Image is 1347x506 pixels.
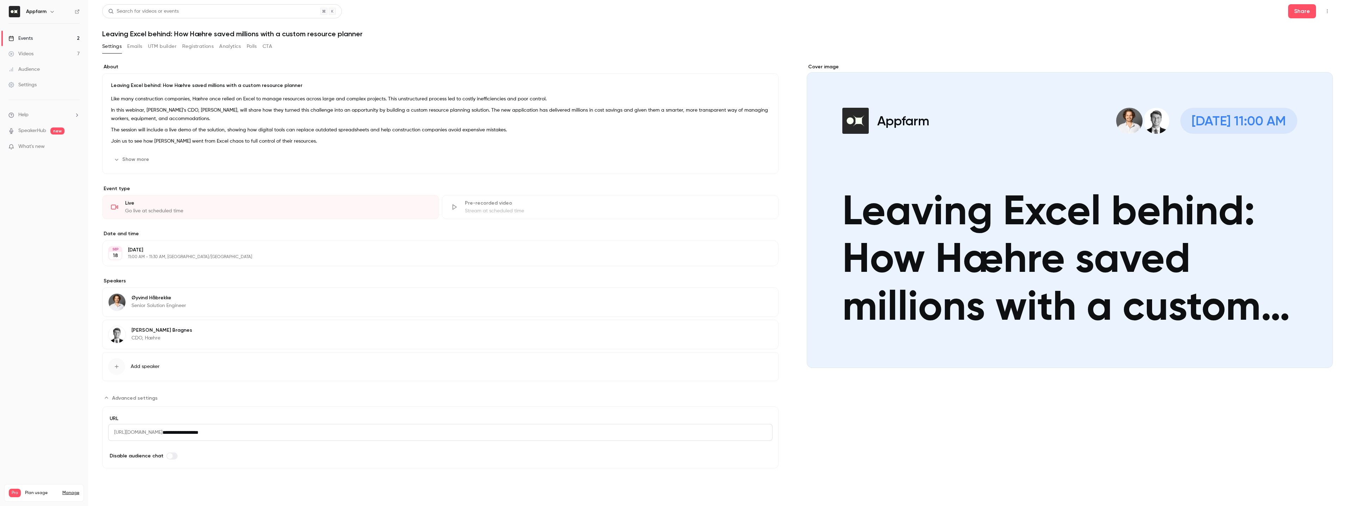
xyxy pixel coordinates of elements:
button: UTM builder [148,41,177,52]
label: Cover image [807,63,1333,70]
p: 18 [113,252,118,259]
div: Videos [8,50,33,57]
div: Events [8,35,33,42]
p: Øyvind Håbrekke [131,294,186,301]
p: [DATE] [128,246,741,254]
p: [PERSON_NAME] Bragnes [131,327,192,334]
section: Advanced settings [102,392,779,468]
div: Oskar Bragnes[PERSON_NAME] BragnesCDO, Hæhre [102,320,779,349]
label: About [102,63,779,70]
a: Manage [62,490,79,496]
button: CTA [263,41,272,52]
button: Settings [102,41,122,52]
button: Share [1288,4,1316,18]
p: CDO, Hæhre [131,335,192,342]
div: Stream at scheduled time [465,207,770,214]
label: URL [108,415,773,422]
img: Oskar Bragnes [109,326,125,343]
span: Plan usage [25,490,58,496]
img: Øyvind Håbrekke [109,294,125,311]
div: SEP [109,247,122,252]
button: Advanced settings [102,392,162,404]
span: Pro [9,489,21,497]
div: Settings [8,81,37,88]
button: Analytics [219,41,241,52]
button: Emails [127,41,142,52]
div: LiveGo live at scheduled time [102,195,439,219]
p: Senior Solution Engineer [131,302,186,309]
p: Join us to see how [PERSON_NAME] went from Excel chaos to full control of their resources. [111,137,770,145]
li: help-dropdown-opener [8,111,80,119]
div: Search for videos or events [108,8,179,15]
section: Cover image [807,63,1333,368]
span: [URL][DOMAIN_NAME] [108,424,162,441]
p: Like many construction companies, Hæhre once relied on Excel to manage resources across large and... [111,95,770,103]
p: Event type [102,185,779,192]
span: Add speaker [131,363,160,370]
p: In this webinar, [PERSON_NAME]’s CDO, [PERSON_NAME], will share how they turned this challenge in... [111,106,770,123]
div: Øyvind HåbrekkeØyvind HåbrekkeSenior Solution Engineer [102,287,779,317]
span: Help [18,111,29,119]
div: Go live at scheduled time [125,207,430,214]
label: Speakers [102,277,779,285]
button: Add speaker [102,352,779,381]
button: Polls [247,41,257,52]
div: Audience [8,66,40,73]
img: Appfarm [9,6,20,17]
a: SpeakerHub [18,127,46,135]
span: new [50,127,64,135]
button: Registrations [182,41,214,52]
div: Pre-recorded video [465,200,770,207]
p: Leaving Excel behind: How Hæhre saved millions with a custom resource planner [111,82,770,89]
span: What's new [18,143,45,150]
h1: Leaving Excel behind: How Hæhre saved millions with a custom resource planner [102,30,1333,38]
span: Disable audience chat [110,452,164,460]
div: Live [125,200,430,207]
h6: Appfarm [26,8,47,15]
button: Show more [111,154,153,165]
p: 11:00 AM - 11:30 AM, [GEOGRAPHIC_DATA]/[GEOGRAPHIC_DATA] [128,254,741,260]
p: The session will include a live demo of the solution, showing how digital tools can replace outda... [111,126,770,134]
span: Advanced settings [112,394,158,402]
label: Date and time [102,230,779,237]
div: Pre-recorded videoStream at scheduled time [442,195,779,219]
